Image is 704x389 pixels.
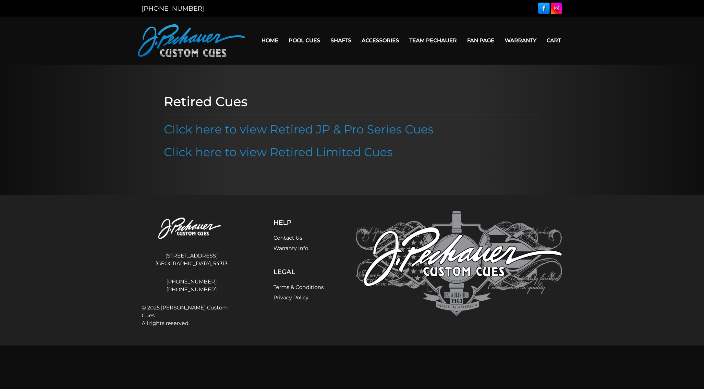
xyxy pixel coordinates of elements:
[142,304,241,327] span: © 2025 [PERSON_NAME] Custom Cues All rights reserved.
[142,211,241,247] img: Pechauer Custom Cues
[462,32,500,49] a: Fan Page
[357,32,404,49] a: Accessories
[273,235,302,241] a: Contact Us
[273,268,324,276] h5: Legal
[142,249,241,270] address: [STREET_ADDRESS] [GEOGRAPHIC_DATA], 54313
[500,32,541,49] a: Warranty
[273,295,309,301] a: Privacy Policy
[142,286,241,294] a: [PHONE_NUMBER]
[284,32,325,49] a: Pool Cues
[356,211,562,316] img: Pechauer Custom Cues
[273,219,324,226] h5: Help
[142,278,241,286] a: [PHONE_NUMBER]
[541,32,566,49] a: Cart
[256,32,284,49] a: Home
[404,32,462,49] a: Team Pechauer
[273,284,324,290] a: Terms & Conditions
[164,94,540,109] h1: Retired Cues
[142,5,204,12] a: [PHONE_NUMBER]
[164,122,434,136] a: Click here to view Retired JP & Pro Series Cues
[273,245,308,251] a: Warranty Info
[325,32,357,49] a: Shafts
[138,24,245,57] img: Pechauer Custom Cues
[164,145,393,159] a: Click here to view Retired Limited Cues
